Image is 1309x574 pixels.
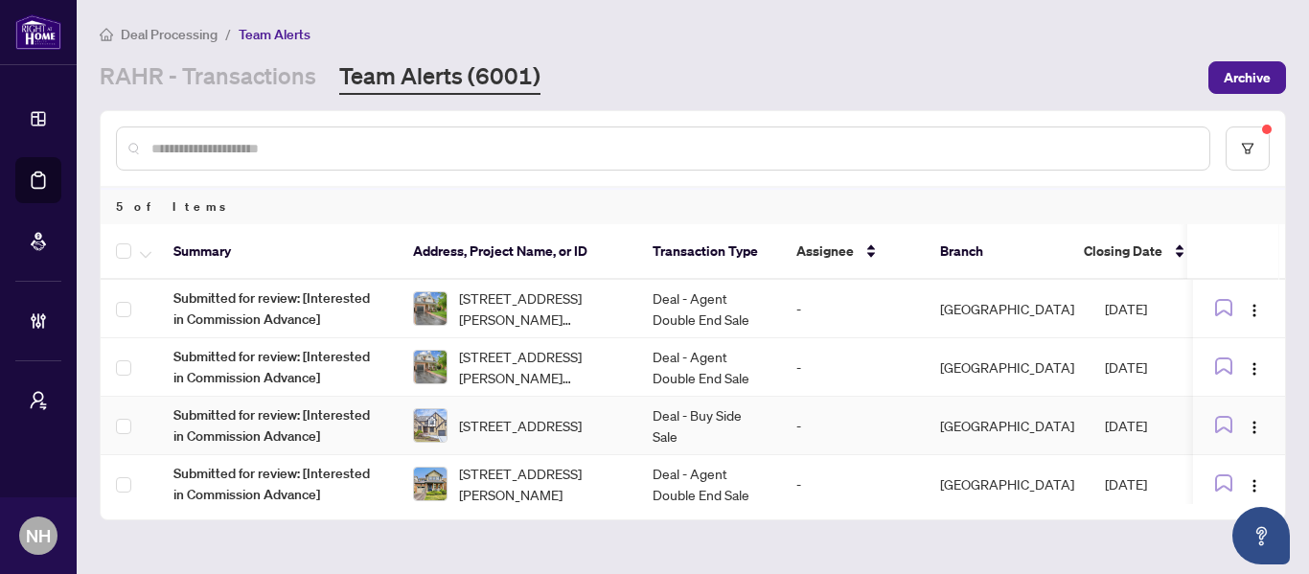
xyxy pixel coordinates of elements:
td: [DATE] [1090,280,1224,338]
img: Logo [1247,361,1262,377]
td: - [781,338,925,397]
button: Logo [1239,352,1270,382]
span: Closing Date [1084,241,1162,262]
button: Logo [1239,469,1270,499]
td: - [781,455,925,514]
span: Submitted for review: [Interested in Commission Advance] [173,287,382,330]
th: Branch [925,224,1068,280]
li: / [225,23,231,45]
td: [GEOGRAPHIC_DATA] [925,338,1090,397]
a: RAHR - Transactions [100,60,316,95]
a: Team Alerts (6001) [339,60,540,95]
td: - [781,280,925,338]
td: [GEOGRAPHIC_DATA] [925,397,1090,455]
th: Closing Date [1068,224,1203,280]
th: Transaction Type [637,224,781,280]
td: [DATE] [1090,455,1224,514]
span: NH [26,522,51,549]
span: home [100,28,113,41]
span: [STREET_ADDRESS][PERSON_NAME][PERSON_NAME] [459,287,622,330]
span: Deal Processing [121,26,218,43]
td: Deal - Agent Double End Sale [637,338,781,397]
button: Logo [1239,293,1270,324]
button: Logo [1239,410,1270,441]
img: Logo [1247,478,1262,494]
td: [DATE] [1090,397,1224,455]
th: Summary [158,224,398,280]
span: filter [1241,142,1254,155]
span: Archive [1224,62,1271,93]
span: [STREET_ADDRESS][PERSON_NAME][PERSON_NAME] [459,346,622,388]
button: Open asap [1232,507,1290,564]
img: logo [15,14,61,50]
td: [GEOGRAPHIC_DATA] [925,455,1090,514]
span: Assignee [796,241,854,262]
td: [GEOGRAPHIC_DATA] [925,280,1090,338]
span: user-switch [29,391,48,410]
span: [STREET_ADDRESS][PERSON_NAME] [459,463,622,505]
img: thumbnail-img [414,409,447,442]
td: Deal - Agent Double End Sale [637,455,781,514]
td: Deal - Agent Double End Sale [637,280,781,338]
button: Archive [1208,61,1286,94]
img: Logo [1247,303,1262,318]
div: 5 of Items [101,188,1285,224]
td: - [781,397,925,455]
img: thumbnail-img [414,351,447,383]
span: Team Alerts [239,26,310,43]
td: [DATE] [1090,338,1224,397]
span: Submitted for review: [Interested in Commission Advance] [173,463,382,505]
span: Submitted for review: [Interested in Commission Advance] [173,346,382,388]
img: thumbnail-img [414,468,447,500]
th: Address, Project Name, or ID [398,224,637,280]
span: [STREET_ADDRESS] [459,415,582,436]
button: filter [1226,126,1270,171]
td: Deal - Buy Side Sale [637,397,781,455]
img: thumbnail-img [414,292,447,325]
th: Assignee [781,224,925,280]
img: Logo [1247,420,1262,435]
span: Submitted for review: [Interested in Commission Advance] [173,404,382,447]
